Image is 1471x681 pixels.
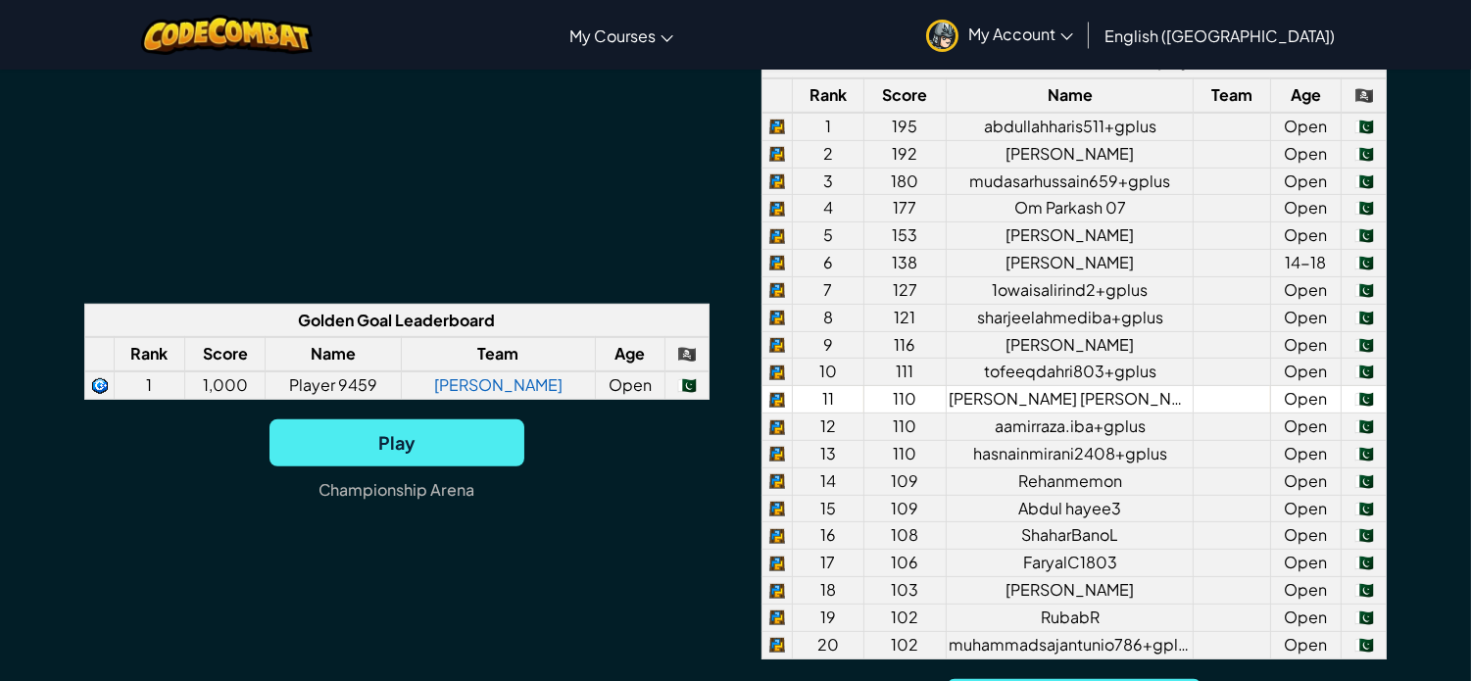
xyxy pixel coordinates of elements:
[947,577,1194,605] td: [PERSON_NAME]
[793,113,864,140] td: 1
[947,113,1194,140] td: abdullahharis511+gplus
[926,20,958,52] img: avatar
[115,371,184,399] td: 1
[84,371,115,399] td: cpp
[863,577,946,605] td: 103
[793,577,864,605] td: 18
[141,15,313,55] img: CodeCombat logo
[793,168,864,195] td: 3
[793,276,864,304] td: 7
[1342,304,1387,331] td: Pakistan
[762,386,793,413] td: python
[916,4,1083,66] a: My Account
[1104,25,1335,46] span: English ([GEOGRAPHIC_DATA])
[762,495,793,522] td: python
[863,222,946,250] td: 153
[1342,577,1387,605] td: Pakistan
[1342,440,1387,467] td: Pakistan
[947,605,1194,632] td: RubabR
[1342,331,1387,359] td: Pakistan
[1270,331,1342,359] td: Open
[793,495,864,522] td: 15
[1270,550,1342,577] td: Open
[115,337,184,371] th: Rank
[395,310,495,330] span: Leaderboard
[863,495,946,522] td: 109
[1270,140,1342,168] td: Open
[1270,440,1342,467] td: Open
[863,413,946,441] td: 110
[947,140,1194,168] td: [PERSON_NAME]
[1342,386,1387,413] td: Pakistan
[793,304,864,331] td: 8
[947,522,1194,550] td: ShaharBanoL
[595,337,664,371] th: Age
[947,195,1194,222] td: Om Parkash 07
[947,276,1194,304] td: 1owaisalirind2+gplus
[1270,168,1342,195] td: Open
[947,467,1194,495] td: Rehanmemon
[401,337,595,371] th: Team
[569,25,656,46] span: My Courses
[762,577,793,605] td: python
[1342,467,1387,495] td: Pakistan
[947,359,1194,386] td: tofeeqdahri803+gplus
[1270,577,1342,605] td: Open
[1342,631,1387,658] td: Pakistan
[947,386,1194,413] td: [PERSON_NAME] [PERSON_NAME]
[762,276,793,304] td: python
[1270,359,1342,386] td: Open
[762,440,793,467] td: python
[947,550,1194,577] td: FaryalC1803
[863,276,946,304] td: 127
[793,467,864,495] td: 14
[793,386,864,413] td: 11
[1342,113,1387,140] td: Pakistan
[863,359,946,386] td: 111
[762,467,793,495] td: python
[1270,78,1342,113] th: Age
[1342,78,1387,113] th: 🏴‍☠️
[947,222,1194,250] td: [PERSON_NAME]
[793,605,864,632] td: 19
[947,631,1194,658] td: muhammadsajantunio786+gplus
[184,371,266,399] td: 1,000
[1270,304,1342,331] td: Open
[1270,195,1342,222] td: Open
[863,522,946,550] td: 108
[1342,605,1387,632] td: Pakistan
[947,331,1194,359] td: [PERSON_NAME]
[863,331,946,359] td: 116
[863,304,946,331] td: 121
[1270,250,1342,277] td: 14-18
[762,113,793,140] td: python
[266,371,401,399] td: Player 9459
[793,250,864,277] td: 6
[595,371,664,399] td: Open
[762,168,793,195] td: python
[270,419,524,466] a: Play
[1342,550,1387,577] td: Pakistan
[863,250,946,277] td: 138
[762,250,793,277] td: python
[762,550,793,577] td: python
[319,474,474,506] p: Championship Arena
[947,304,1194,331] td: sharjeelahmediba+gplus
[793,222,864,250] td: 5
[863,140,946,168] td: 192
[793,440,864,467] td: 13
[947,250,1194,277] td: [PERSON_NAME]
[793,631,864,658] td: 20
[863,440,946,467] td: 110
[793,78,864,113] th: Rank
[1342,276,1387,304] td: Pakistan
[947,495,1194,522] td: Abdul hayee3
[863,386,946,413] td: 110
[863,467,946,495] td: 109
[793,550,864,577] td: 17
[947,413,1194,441] td: aamirraza.iba+gplus
[1342,495,1387,522] td: Pakistan
[762,413,793,441] td: python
